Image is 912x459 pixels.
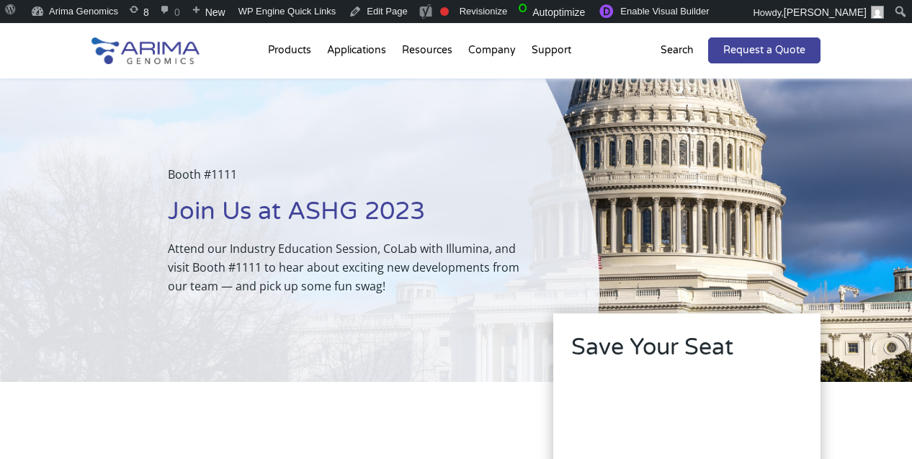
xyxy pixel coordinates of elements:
[571,331,803,375] h2: Save Your Seat
[708,37,821,63] a: Request a Quote
[168,195,527,239] h1: Join Us at ASHG 2023
[784,6,867,18] span: [PERSON_NAME]
[91,37,200,64] img: Arima-Genomics-logo
[661,41,694,60] p: Search
[440,7,449,16] div: Focus keyphrase not set
[168,239,527,295] p: Attend our Industry Education Session, CoLab with Illumina, and visit Booth #1111 to hear about e...
[168,165,527,195] p: Booth #1111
